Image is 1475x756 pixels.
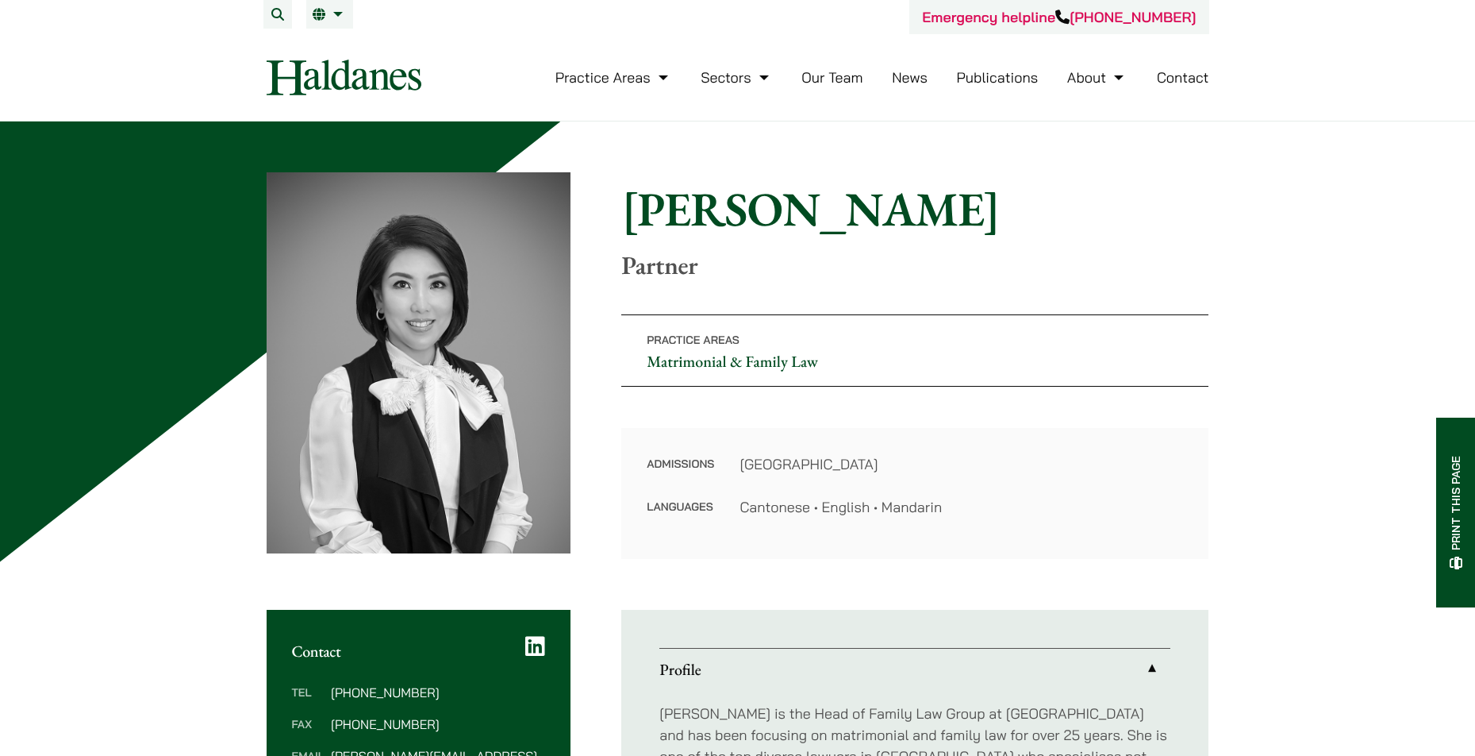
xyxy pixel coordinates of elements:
[331,686,545,699] dd: [PHONE_NUMBER]
[292,686,325,718] dt: Tel
[892,68,928,87] a: News
[331,718,545,731] dd: [PHONE_NUMBER]
[739,453,1183,475] dd: [GEOGRAPHIC_DATA]
[739,496,1183,518] dd: Cantonese • English • Mandarin
[555,68,672,87] a: Practice Areas
[647,333,739,347] span: Practice Areas
[313,8,347,21] a: EN
[621,180,1208,237] h1: [PERSON_NAME]
[621,250,1208,280] p: Partner
[1067,68,1127,87] a: About
[701,68,772,87] a: Sectors
[267,60,421,95] img: Logo of Haldanes
[659,649,1170,690] a: Profile
[292,642,546,661] h2: Contact
[957,68,1039,87] a: Publications
[1157,68,1209,87] a: Contact
[647,453,714,496] dt: Admissions
[647,351,818,372] a: Matrimonial & Family Law
[801,68,862,87] a: Our Team
[647,496,714,518] dt: Languages
[292,718,325,750] dt: Fax
[525,635,545,658] a: LinkedIn
[922,8,1196,26] a: Emergency helpline[PHONE_NUMBER]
